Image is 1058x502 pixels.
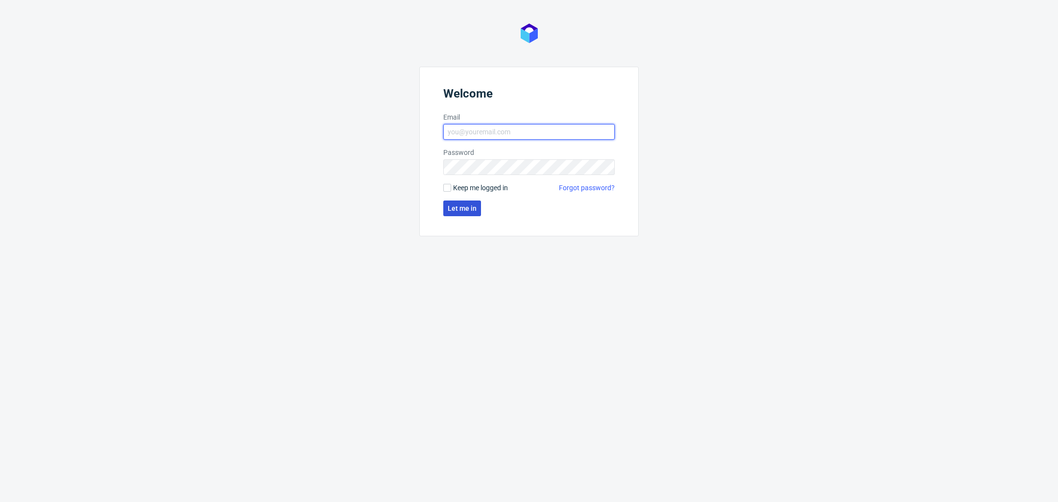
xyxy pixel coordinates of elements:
[443,201,481,216] button: Let me in
[443,87,615,104] header: Welcome
[559,183,615,193] a: Forgot password?
[443,148,615,157] label: Password
[453,183,508,193] span: Keep me logged in
[443,124,615,140] input: you@youremail.com
[443,112,615,122] label: Email
[448,205,477,212] span: Let me in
